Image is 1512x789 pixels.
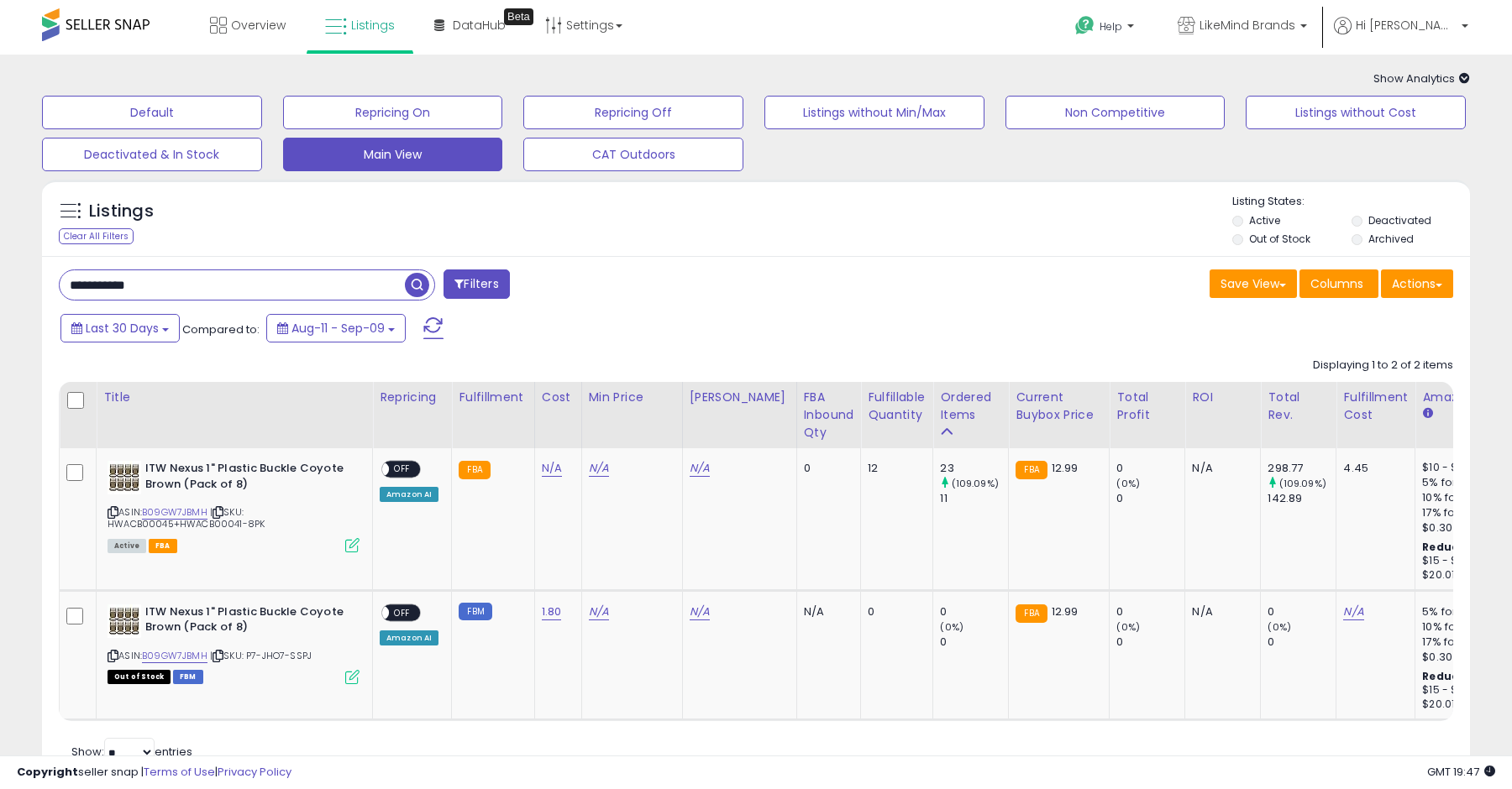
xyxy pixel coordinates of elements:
div: Total Profit [1116,389,1178,424]
div: 11 [940,491,1008,506]
div: 0 [940,635,1008,650]
button: Repricing Off [523,96,743,129]
button: Filters [444,269,509,299]
small: FBA [1016,604,1047,623]
a: N/A [690,460,710,477]
div: ASIN: [108,461,360,551]
label: Archived [1368,232,1414,246]
small: FBM [459,603,491,620]
a: N/A [690,604,710,620]
span: | SKU: HWACB00045+HWACB00041-8PK [108,505,265,530]
button: Repricing On [283,96,503,129]
span: Show: entries [71,744,192,760]
div: Cost [542,389,575,406]
small: (109.09%) [952,477,999,490]
div: 0 [1116,604,1184,619]
label: Deactivated [1368,213,1431,227]
h5: Listings [89,200,154,223]
div: 0 [804,461,848,476]
div: Fulfillable Quantity [868,389,926,424]
strong: Copyright [17,764,78,780]
span: 12.99 [1052,604,1079,619]
div: 298.77 [1268,461,1336,476]
span: Show Analytics [1373,71,1470,86]
img: 51EtOsZscqL._SL40_.jpg [108,604,141,638]
div: Current Buybox Price [1016,389,1102,424]
div: 0 [1116,491,1184,506]
small: (0%) [1116,477,1140,490]
b: ITW Nexus 1" Plastic Buckle Coyote Brown (Pack of 8) [145,461,349,496]
div: 0 [1116,635,1184,650]
div: Ordered Items [940,389,1001,424]
small: FBA [1016,461,1047,479]
div: 12 [868,461,920,476]
a: Terms of Use [144,764,215,780]
a: Hi [PERSON_NAME] [1334,17,1468,55]
div: N/A [804,604,848,619]
small: (109.09%) [1279,477,1326,490]
i: Get Help [1074,15,1095,36]
div: Min Price [589,389,675,406]
a: B09GW7JBMH [142,505,207,520]
div: Displaying 1 to 2 of 2 items [1313,358,1453,374]
button: Actions [1381,269,1453,298]
span: FBM [173,670,203,684]
div: Amazon AI [380,487,438,502]
button: Main View [283,138,503,171]
div: N/A [1192,461,1247,476]
span: Help [1100,19,1122,34]
span: | SKU: P7-JHO7-SSPJ [210,649,312,662]
button: CAT Outdoors [523,138,743,171]
small: Amazon Fees. [1422,406,1432,421]
div: ROI [1192,389,1253,406]
div: Amazon AI [380,630,438,645]
span: Hi [PERSON_NAME] [1356,17,1457,34]
small: (0%) [1268,620,1291,634]
img: 51EtOsZscqL._SL40_.jpg [108,461,141,494]
b: ITW Nexus 1" Plastic Buckle Coyote Brown (Pack of 8) [145,604,349,640]
div: Tooltip anchor [504,8,533,25]
div: 0 [1268,604,1336,619]
div: Title [103,389,365,406]
button: Non Competitive [1005,96,1226,129]
span: Columns [1310,275,1363,292]
button: Default [42,96,262,129]
button: Last 30 Days [60,314,180,342]
label: Out of Stock [1249,232,1310,246]
a: N/A [589,604,609,620]
div: 4.45 [1343,461,1402,476]
div: 142.89 [1268,491,1336,506]
small: (0%) [940,620,963,634]
a: N/A [1343,604,1363,620]
div: Repricing [380,389,444,406]
span: Last 30 Days [86,320,159,337]
div: 0 [940,604,1008,619]
div: seller snap | | [17,765,291,781]
div: 0 [1268,635,1336,650]
button: Save View [1210,269,1297,298]
div: ASIN: [108,604,360,682]
a: Help [1062,3,1151,55]
span: Compared to: [182,321,260,337]
button: Listings without Min/Max [764,96,984,129]
span: OFF [389,462,416,477]
button: Columns [1299,269,1378,298]
span: All listings that are currently out of stock and unavailable for purchase on Amazon [108,670,171,684]
div: Total Rev. [1268,389,1329,424]
a: Privacy Policy [218,764,291,780]
button: Listings without Cost [1246,96,1466,129]
div: Clear All Filters [59,228,134,244]
div: [PERSON_NAME] [690,389,790,406]
span: OFF [389,606,416,620]
label: Active [1249,213,1280,227]
a: N/A [542,460,562,477]
span: Listings [351,17,395,34]
div: Fulfillment [459,389,527,406]
span: DataHub [453,17,506,34]
span: 2025-10-10 19:47 GMT [1427,764,1495,780]
span: 12.99 [1052,460,1079,476]
small: FBA [459,461,490,479]
div: 0 [868,604,920,619]
button: Deactivated & In Stock [42,138,262,171]
small: (0%) [1116,620,1140,634]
